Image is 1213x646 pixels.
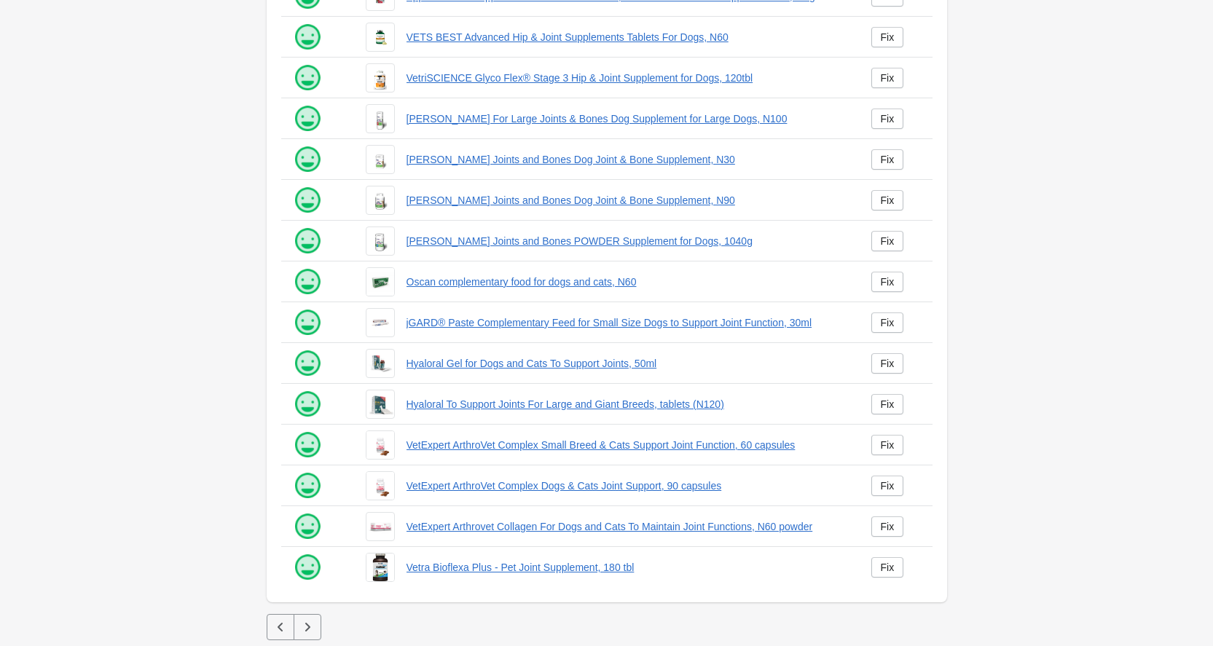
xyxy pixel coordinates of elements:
[881,194,895,206] div: Fix
[293,471,322,500] img: happy.png
[871,476,904,496] a: Fix
[871,394,904,414] a: Fix
[881,398,895,410] div: Fix
[871,190,904,210] a: Fix
[293,349,322,378] img: happy.png
[407,356,848,371] a: Hyaloral Gel for Dogs and Cats To Support Joints, 50ml
[871,109,904,129] a: Fix
[881,72,895,84] div: Fix
[407,30,848,44] a: VETS BEST Advanced Hip & Joint Supplements Tablets For Dogs, N60
[881,562,895,573] div: Fix
[871,435,904,455] a: Fix
[881,317,895,328] div: Fix
[871,312,904,333] a: Fix
[871,231,904,251] a: Fix
[881,521,895,532] div: Fix
[881,480,895,492] div: Fix
[407,234,848,248] a: [PERSON_NAME] Joints and Bones POWDER Supplement for Dogs, 1040g
[871,68,904,88] a: Fix
[881,358,895,369] div: Fix
[407,71,848,85] a: VetriSCIENCE Glyco Flex® Stage 3 Hip & Joint Supplement for Dogs, 120tbl
[407,111,848,126] a: [PERSON_NAME] For Large Joints & Bones Dog Supplement for Large Dogs, N100
[293,553,322,582] img: happy.png
[293,267,322,296] img: happy.png
[293,512,322,541] img: happy.png
[407,152,848,167] a: [PERSON_NAME] Joints and Bones Dog Joint & Bone Supplement, N30
[407,193,848,208] a: [PERSON_NAME] Joints and Bones Dog Joint & Bone Supplement, N90
[871,516,904,537] a: Fix
[293,186,322,215] img: happy.png
[881,113,895,125] div: Fix
[293,308,322,337] img: happy.png
[293,104,322,133] img: happy.png
[293,145,322,174] img: happy.png
[407,275,848,289] a: Oscan complementary food for dogs and cats, N60
[871,557,904,578] a: Fix
[881,154,895,165] div: Fix
[293,23,322,52] img: happy.png
[871,149,904,170] a: Fix
[407,315,848,330] a: jGARD® Paste Complementary Feed for Small Size Dogs to Support Joint Function, 30ml
[293,430,322,460] img: happy.png
[881,31,895,43] div: Fix
[293,63,322,92] img: happy.png
[407,560,848,575] a: Vetra Bioflexa Plus - Pet Joint Supplement, 180 tbl
[871,353,904,374] a: Fix
[407,519,848,534] a: VetExpert Arthrovet Collagen For Dogs and Cats To Maintain Joint Functions, N60 powder
[881,235,895,247] div: Fix
[881,276,895,288] div: Fix
[881,439,895,451] div: Fix
[293,390,322,419] img: happy.png
[871,272,904,292] a: Fix
[407,438,848,452] a: VetExpert ArthroVet Complex Small Breed & Cats Support Joint Function, 60 capsules
[407,397,848,411] a: Hyaloral To Support Joints For Large and Giant Breeds, tablets (N120)
[871,27,904,47] a: Fix
[407,478,848,493] a: VetExpert ArthroVet Complex Dogs & Cats Joint Support, 90 capsules
[293,227,322,256] img: happy.png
